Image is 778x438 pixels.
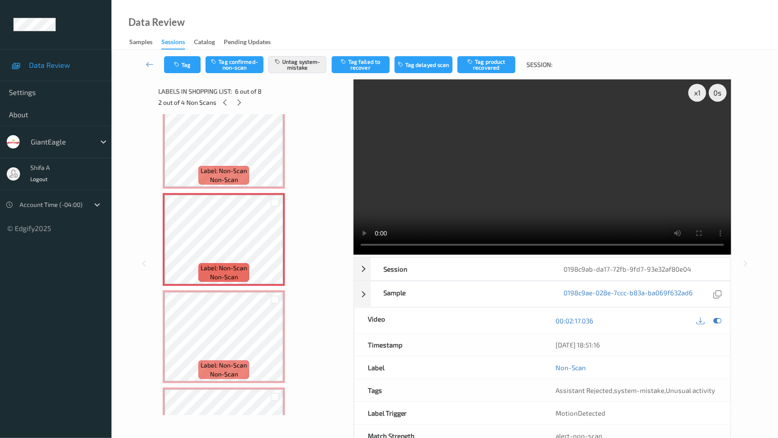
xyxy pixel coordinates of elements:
[194,36,224,49] a: Catalog
[129,37,152,49] div: Samples
[688,84,706,102] div: x 1
[161,37,185,50] div: Sessions
[666,386,715,394] span: Unusual activity
[210,273,238,281] span: non-scan
[370,281,551,307] div: Sample
[354,281,731,307] div: Sample0198c9ae-028e-7ccc-b83a-ba069f632ad6
[268,56,326,73] button: Untag system-mistake
[542,402,730,424] div: MotionDetected
[164,56,201,73] button: Tag
[354,334,543,356] div: Timestamp
[354,356,543,379] div: Label
[556,386,715,394] span: , ,
[527,60,552,69] span: Session:
[550,258,730,280] div: 0198c9ab-da17-72fb-9fd7-93e32af80e04
[158,87,232,96] span: Labels in shopping list:
[556,340,717,349] div: [DATE] 18:51:16
[158,97,347,108] div: 2 out of 4 Non Scans
[354,308,543,333] div: Video
[354,402,543,424] div: Label Trigger
[709,84,727,102] div: 0 s
[161,36,194,50] a: Sessions
[210,370,238,379] span: non-scan
[457,56,515,73] button: Tag product recovered
[201,166,247,175] span: Label: Non-Scan
[201,361,247,370] span: Label: Non-Scan
[556,316,593,325] a: 00:02:17.036
[370,258,551,280] div: Session
[564,288,693,300] a: 0198c9ae-028e-7ccc-b83a-ba069f632ad6
[556,386,613,394] span: Assistant Rejected
[224,36,280,49] a: Pending Updates
[354,379,543,401] div: Tags
[354,257,731,281] div: Session0198c9ab-da17-72fb-9fd7-93e32af80e04
[556,363,586,372] a: Non-Scan
[395,56,453,73] button: Tag delayed scan
[210,175,238,184] span: non-scan
[129,36,161,49] a: Samples
[194,37,215,49] div: Catalog
[206,56,263,73] button: Tag confirmed-non-scan
[332,56,390,73] button: Tag failed to recover
[235,87,262,96] span: 6 out of 8
[201,264,247,273] span: Label: Non-Scan
[128,18,185,27] div: Data Review
[614,386,664,394] span: system-mistake
[224,37,271,49] div: Pending Updates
